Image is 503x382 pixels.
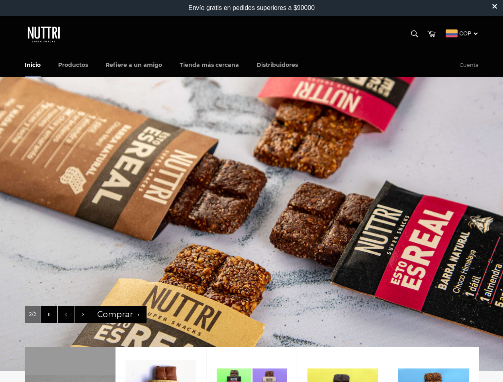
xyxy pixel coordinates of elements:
[98,53,170,77] a: Refiere a un amigo
[188,4,315,12] div: Envío gratis en pedidos superiores a $90000
[456,54,483,77] a: Cuenta
[74,306,91,324] button: Siguiente diapositiva
[459,30,471,37] span: COP
[25,24,65,45] img: Nuttri
[17,53,49,77] a: Inicio
[41,306,57,324] button: Pausar la presentación
[133,310,141,319] span: →
[50,53,96,77] a: Productos
[91,306,147,324] a: Comprar
[172,53,247,77] a: Tienda más cercana
[58,306,74,324] button: Anterior diapositiva
[249,53,306,77] a: Distribuidores
[29,311,36,318] span: 2/2
[25,306,41,324] div: Diapositiva actual 2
